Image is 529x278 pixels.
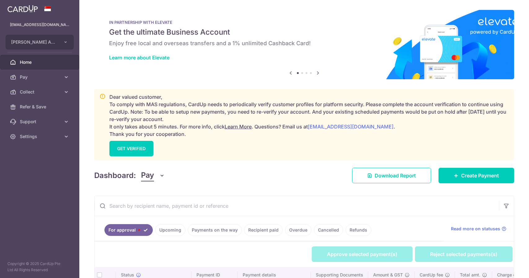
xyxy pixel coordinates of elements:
span: CardUp fee [420,272,443,278]
span: Status [121,272,134,278]
p: IN PARTNERSHIP WITH ELEVATE [109,20,499,25]
span: Home [20,59,61,65]
img: Renovation banner [94,10,514,79]
span: Pay [141,170,154,181]
a: For approval [104,224,153,236]
span: Pay [20,74,61,80]
span: Total amt. [460,272,480,278]
p: Dear valued customer, To comply with MAS regulations, CardUp needs to periodically verify custome... [109,93,509,138]
a: [EMAIL_ADDRESS][DOMAIN_NAME] [308,124,394,130]
a: Learn more about Elevate [109,54,170,61]
a: Recipient paid [244,224,283,236]
span: Charge date [497,272,522,278]
a: Overdue [285,224,311,236]
span: Support [20,119,61,125]
button: Pay [141,170,165,181]
a: GET VERIFIED [109,141,153,156]
span: Amount & GST [373,272,403,278]
h5: Get the ultimate Business Account [109,27,499,37]
button: [PERSON_NAME] Anaesthetic Practice [6,35,74,50]
h6: Enjoy free local and overseas transfers and a 1% unlimited Cashback Card! [109,40,499,47]
a: Download Report [352,168,431,183]
a: Payments on the way [188,224,242,236]
p: [EMAIL_ADDRESS][DOMAIN_NAME] [10,22,69,28]
span: Settings [20,133,61,140]
span: Create Payment [461,172,499,179]
h4: Dashboard: [94,170,136,181]
a: Cancelled [314,224,343,236]
span: Download Report [375,172,416,179]
a: Read more on statuses [451,226,506,232]
span: Read more on statuses [451,226,500,232]
iframe: Opens a widget where you can find more information [489,259,523,275]
img: CardUp [7,5,38,12]
span: [PERSON_NAME] Anaesthetic Practice [11,39,57,45]
a: Learn More [225,124,252,130]
span: Collect [20,89,61,95]
a: Upcoming [155,224,185,236]
input: Search by recipient name, payment id or reference [95,196,499,216]
a: Create Payment [439,168,514,183]
a: Refunds [346,224,371,236]
span: Refer & Save [20,104,61,110]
